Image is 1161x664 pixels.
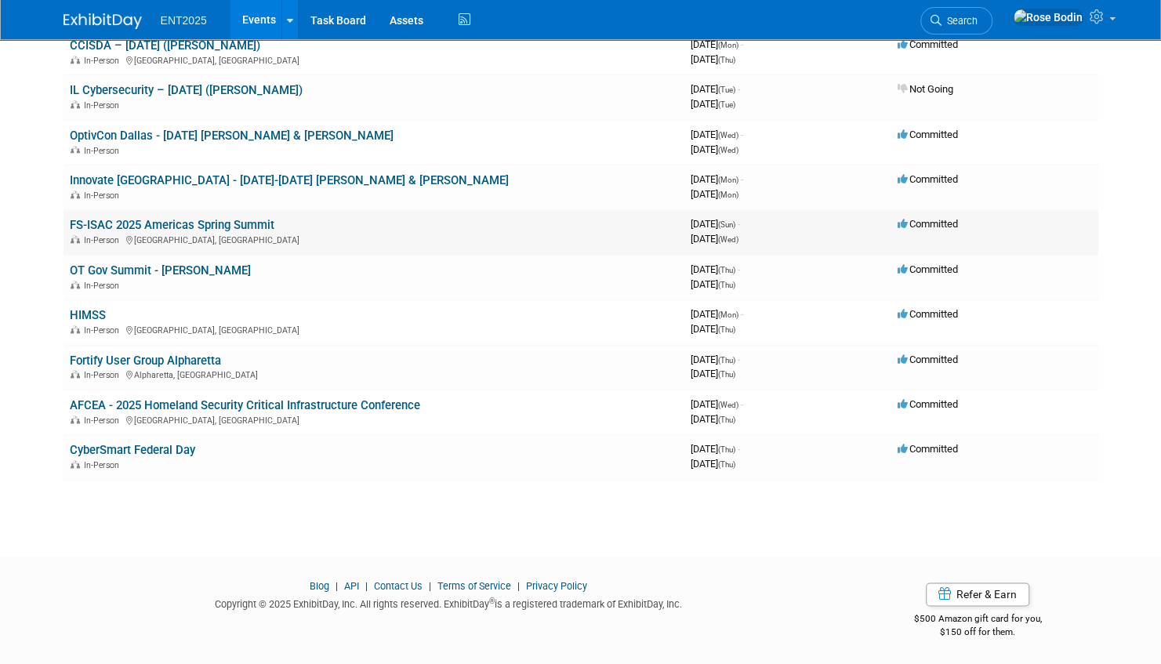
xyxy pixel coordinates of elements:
[898,173,958,185] span: Committed
[741,38,743,50] span: -
[84,370,124,380] span: In-Person
[71,281,80,288] img: In-Person Event
[898,83,953,95] span: Not Going
[691,83,740,95] span: [DATE]
[84,56,124,66] span: In-Person
[84,460,124,470] span: In-Person
[71,146,80,154] img: In-Person Event
[718,85,735,94] span: (Tue)
[513,580,524,592] span: |
[691,413,735,425] span: [DATE]
[344,580,359,592] a: API
[738,443,740,455] span: -
[741,398,743,410] span: -
[691,398,743,410] span: [DATE]
[70,233,678,245] div: [GEOGRAPHIC_DATA], [GEOGRAPHIC_DATA]
[691,354,740,365] span: [DATE]
[489,597,495,605] sup: ®
[70,218,274,232] a: FS-ISAC 2025 Americas Spring Summit
[71,325,80,333] img: In-Person Event
[70,308,106,322] a: HIMSS
[898,398,958,410] span: Committed
[70,53,678,66] div: [GEOGRAPHIC_DATA], [GEOGRAPHIC_DATA]
[70,443,195,457] a: CyberSmart Federal Day
[71,460,80,468] img: In-Person Event
[63,593,834,611] div: Copyright © 2025 ExhibitDay, Inc. All rights reserved. ExhibitDay is a registered trademark of Ex...
[857,602,1098,638] div: $500 Amazon gift card for you,
[70,83,303,97] a: IL Cybersecurity – [DATE] ([PERSON_NAME])
[374,580,423,592] a: Contact Us
[437,580,511,592] a: Terms of Service
[741,129,743,140] span: -
[71,56,80,63] img: In-Person Event
[718,325,735,334] span: (Thu)
[718,146,738,154] span: (Wed)
[718,41,738,49] span: (Mon)
[84,100,124,111] span: In-Person
[70,263,251,278] a: OT Gov Summit - [PERSON_NAME]
[84,281,124,291] span: In-Person
[70,368,678,380] div: Alpharetta, [GEOGRAPHIC_DATA]
[898,218,958,230] span: Committed
[691,98,735,110] span: [DATE]
[691,129,743,140] span: [DATE]
[361,580,372,592] span: |
[691,143,738,155] span: [DATE]
[161,14,207,27] span: ENT2025
[71,235,80,243] img: In-Person Event
[718,445,735,454] span: (Thu)
[718,131,738,140] span: (Wed)
[741,308,743,320] span: -
[70,398,420,412] a: AFCEA - 2025 Homeland Security Critical Infrastructure Conference
[718,460,735,469] span: (Thu)
[425,580,435,592] span: |
[84,415,124,426] span: In-Person
[691,38,743,50] span: [DATE]
[71,100,80,108] img: In-Person Event
[718,235,738,244] span: (Wed)
[718,100,735,109] span: (Tue)
[70,354,221,368] a: Fortify User Group Alpharetta
[691,218,740,230] span: [DATE]
[526,580,587,592] a: Privacy Policy
[691,173,743,185] span: [DATE]
[70,129,394,143] a: OptivCon Dallas - [DATE] [PERSON_NAME] & [PERSON_NAME]
[691,368,735,379] span: [DATE]
[898,129,958,140] span: Committed
[63,13,142,29] img: ExhibitDay
[738,263,740,275] span: -
[718,401,738,409] span: (Wed)
[898,443,958,455] span: Committed
[920,7,992,34] a: Search
[1013,9,1083,26] img: Rose Bodin
[84,235,124,245] span: In-Person
[898,308,958,320] span: Committed
[857,626,1098,639] div: $150 off for them.
[691,308,743,320] span: [DATE]
[332,580,342,592] span: |
[84,190,124,201] span: In-Person
[898,38,958,50] span: Committed
[691,233,738,245] span: [DATE]
[70,173,509,187] a: Innovate [GEOGRAPHIC_DATA] - [DATE]-[DATE] [PERSON_NAME] & [PERSON_NAME]
[691,263,740,275] span: [DATE]
[310,580,329,592] a: Blog
[84,146,124,156] span: In-Person
[70,413,678,426] div: [GEOGRAPHIC_DATA], [GEOGRAPHIC_DATA]
[718,356,735,365] span: (Thu)
[70,323,678,336] div: [GEOGRAPHIC_DATA], [GEOGRAPHIC_DATA]
[718,176,738,184] span: (Mon)
[718,415,735,424] span: (Thu)
[71,415,80,423] img: In-Person Event
[738,83,740,95] span: -
[718,281,735,289] span: (Thu)
[71,370,80,378] img: In-Person Event
[718,370,735,379] span: (Thu)
[718,220,735,229] span: (Sun)
[718,190,738,199] span: (Mon)
[84,325,124,336] span: In-Person
[691,458,735,470] span: [DATE]
[691,53,735,65] span: [DATE]
[70,38,260,53] a: CCISDA – [DATE] ([PERSON_NAME])
[941,15,978,27] span: Search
